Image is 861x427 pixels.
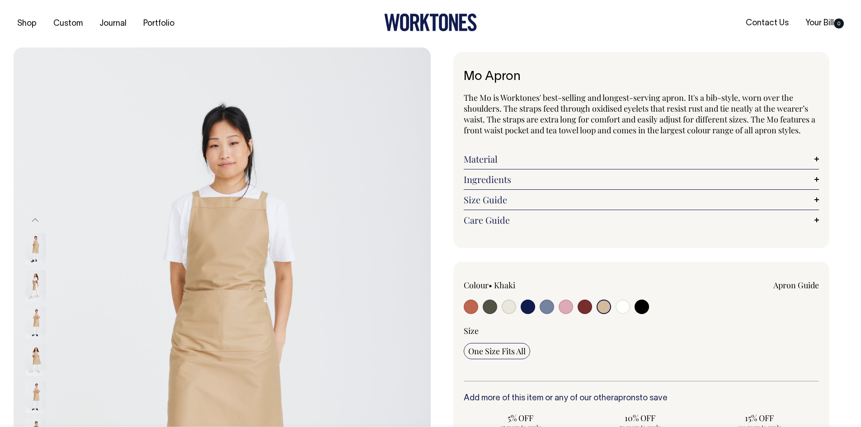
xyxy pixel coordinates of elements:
button: Previous [28,210,42,230]
span: 15% OFF [707,413,812,423]
a: Custom [50,16,86,31]
span: One Size Fits All [468,346,526,357]
a: Portfolio [140,16,178,31]
span: The Mo is Worktones' best-selling and longest-serving apron. It's a bib-style, worn over the shou... [464,92,815,136]
span: 0 [834,19,844,28]
div: Size [464,325,819,336]
span: • [489,280,492,291]
a: Journal [96,16,130,31]
a: Material [464,154,819,164]
img: khaki [25,307,46,339]
img: khaki [25,381,46,413]
a: Shop [14,16,40,31]
img: khaki [25,344,46,376]
label: Khaki [494,280,515,291]
a: Contact Us [742,16,792,31]
div: Colour [464,280,606,291]
a: aprons [614,394,640,402]
span: 10% OFF [588,413,692,423]
a: Size Guide [464,194,819,205]
a: Care Guide [464,215,819,225]
img: khaki [25,270,46,302]
a: Your Bill0 [802,16,847,31]
span: 5% OFF [468,413,573,423]
a: Apron Guide [773,280,819,291]
img: khaki [25,233,46,265]
h1: Mo Apron [464,70,819,84]
h6: Add more of this item or any of our other to save [464,394,819,403]
input: One Size Fits All [464,343,530,359]
a: Ingredients [464,174,819,185]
